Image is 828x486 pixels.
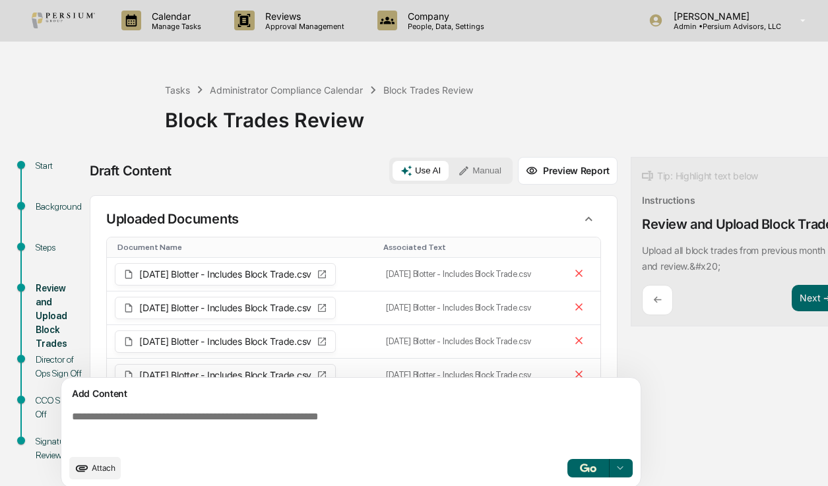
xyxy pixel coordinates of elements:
div: Steps [36,241,82,255]
button: Use AI [393,161,449,181]
button: Go [567,459,610,477]
div: Toggle SortBy [383,243,557,252]
span: [DATE] Blotter - Includes Block Trade.csv [139,270,311,279]
p: Uploaded Documents [106,211,239,227]
p: Company [397,11,491,22]
div: Review and Upload Block Trades [36,282,82,351]
img: logo [32,13,95,28]
p: [PERSON_NAME] [663,11,781,22]
button: Remove file [570,365,588,385]
button: Manual [450,161,509,181]
div: Tip: Highlight text below [642,168,758,184]
p: ​Upload all block trades from previous month and review.&#x20; [642,245,825,272]
iframe: Open customer support [786,442,821,478]
button: Preview Report [518,157,618,185]
div: Start [36,159,82,173]
div: Draft Content [90,163,172,179]
span: [DATE] Blotter - Includes Block Trade.csv [139,303,311,313]
button: upload document [69,457,121,479]
span: [DATE] Blotter - Includes Block Trade.csv [139,371,311,380]
span: [DATE] Blotter - Includes Block Trade.csv [139,337,311,346]
button: Remove file [570,332,588,351]
td: [DATE] Blotter - Includes Block Trade.csv [378,258,562,291]
div: Director of Ops Sign Off [36,353,82,380]
button: Remove file [570,298,588,318]
td: [DATE] Blotter - Includes Block Trade.csv [378,325,562,359]
div: Block Trades Review [165,98,821,132]
td: [DATE] Blotter - Includes Block Trade.csv [378,359,562,392]
div: Add Content [69,386,633,402]
div: Background [36,200,82,214]
td: [DATE] Blotter - Includes Block Trade.csv [378,291,562,325]
p: Approval Management [255,22,351,31]
button: Remove file [570,264,588,284]
div: Administrator Compliance Calendar [210,84,363,96]
p: Admin • Persium Advisors, LLC [663,22,781,31]
img: Go [580,464,596,472]
div: Instructions [642,195,695,206]
div: Block Trades Review [383,84,473,96]
div: CCO Sign Off [36,394,82,421]
div: Tasks [165,84,190,96]
p: Manage Tasks [141,22,208,31]
p: Calendar [141,11,208,22]
span: Attach [92,463,115,473]
p: Reviews [255,11,351,22]
div: Toggle SortBy [117,243,373,252]
p: ← [653,293,662,306]
div: Signature Review [36,435,82,462]
p: People, Data, Settings [397,22,491,31]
